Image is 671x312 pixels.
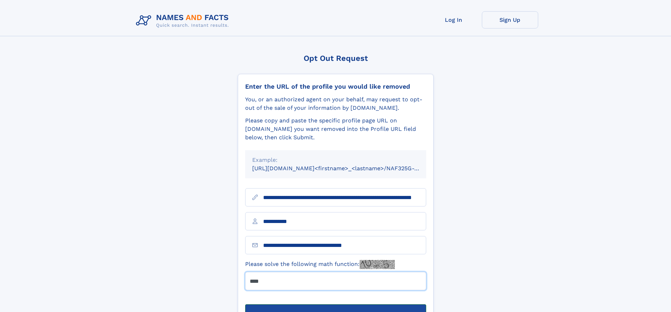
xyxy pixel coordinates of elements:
[238,54,434,63] div: Opt Out Request
[252,165,440,172] small: [URL][DOMAIN_NAME]<firstname>_<lastname>/NAF325G-xxxxxxxx
[252,156,419,164] div: Example:
[245,260,395,269] label: Please solve the following math function:
[245,116,426,142] div: Please copy and paste the specific profile page URL on [DOMAIN_NAME] you want removed into the Pr...
[245,95,426,112] div: You, or an authorized agent on your behalf, may request to opt-out of the sale of your informatio...
[425,11,482,28] a: Log In
[133,11,235,30] img: Logo Names and Facts
[482,11,538,28] a: Sign Up
[245,83,426,90] div: Enter the URL of the profile you would like removed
